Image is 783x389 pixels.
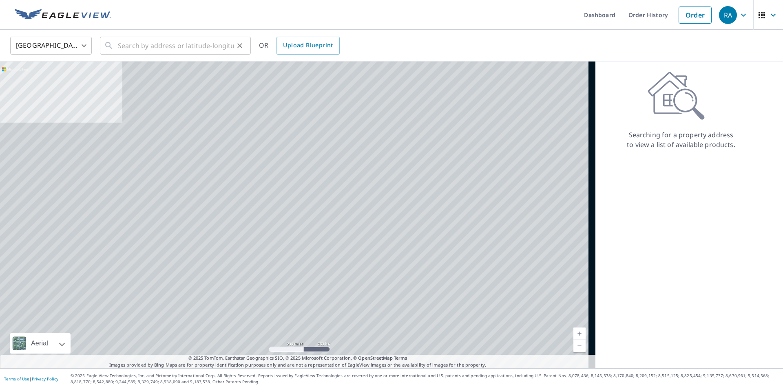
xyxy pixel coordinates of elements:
[71,373,779,385] p: © 2025 Eagle View Technologies, Inc. and Pictometry International Corp. All Rights Reserved. Repo...
[10,34,92,57] div: [GEOGRAPHIC_DATA]
[626,130,736,149] p: Searching for a property address to view a list of available products.
[573,340,586,352] a: Current Level 5, Zoom Out
[188,355,407,362] span: © 2025 TomTom, Earthstar Geographics SIO, © 2025 Microsoft Corporation, ©
[32,376,58,382] a: Privacy Policy
[10,333,71,354] div: Aerial
[283,40,333,51] span: Upload Blueprint
[29,333,51,354] div: Aerial
[358,355,392,361] a: OpenStreetMap
[234,40,246,51] button: Clear
[15,9,111,21] img: EV Logo
[276,37,339,55] a: Upload Blueprint
[259,37,340,55] div: OR
[679,7,712,24] a: Order
[4,376,29,382] a: Terms of Use
[4,376,58,381] p: |
[573,327,586,340] a: Current Level 5, Zoom In
[118,34,234,57] input: Search by address or latitude-longitude
[719,6,737,24] div: RA
[394,355,407,361] a: Terms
